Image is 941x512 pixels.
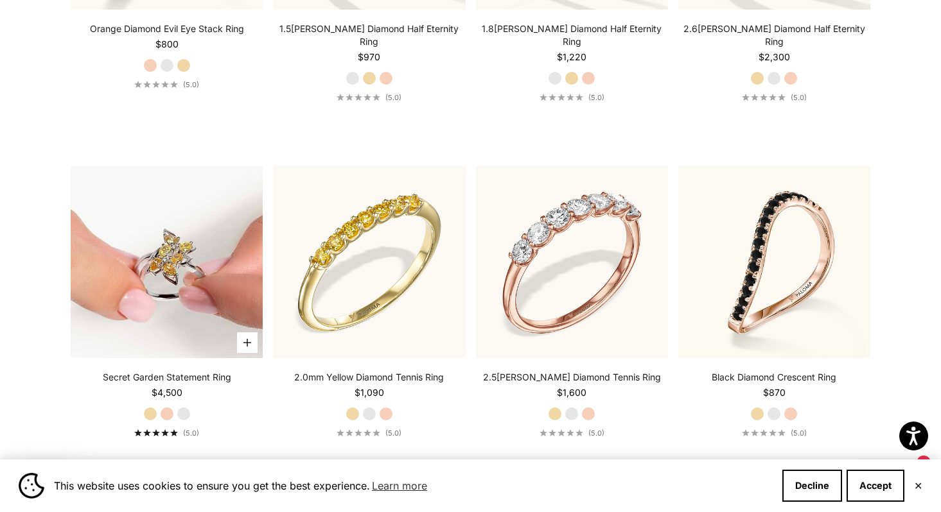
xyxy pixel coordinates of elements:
[103,371,231,384] a: Secret Garden Statement Ring
[914,482,922,490] button: Close
[152,386,182,399] sale-price: $4,500
[134,429,178,436] div: 5.0 out of 5.0 stars
[134,80,199,89] a: 5.0 out of 5.0 stars(5.0)
[358,51,380,64] sale-price: $970
[588,93,604,102] span: (5.0)
[557,386,586,399] sale-price: $1,600
[540,94,583,101] div: 5.0 out of 5.0 stars
[712,371,836,384] a: Black Diamond Crescent Ring
[476,22,668,48] a: 1.8[PERSON_NAME] Diamond Half Eternity Ring
[183,429,199,438] span: (5.0)
[540,93,604,102] a: 5.0 out of 5.0 stars(5.0)
[742,94,786,101] div: 5.0 out of 5.0 stars
[155,38,179,51] sale-price: $800
[71,166,263,358] img: #YellowGold #RoseGold #WhiteGold
[588,429,604,438] span: (5.0)
[791,93,807,102] span: (5.0)
[90,22,244,35] a: Orange Diamond Evil Eye Stack Ring
[273,22,465,48] a: 1.5[PERSON_NAME] Diamond Half Eternity Ring
[355,386,384,399] sale-price: $1,090
[540,429,583,436] div: 5.0 out of 5.0 stars
[483,371,661,384] a: 2.5[PERSON_NAME] Diamond Tennis Ring
[782,470,842,502] button: Decline
[294,371,444,384] a: 2.0mm Yellow Diamond Tennis Ring
[847,470,904,502] button: Accept
[370,476,429,495] a: Learn more
[183,80,199,89] span: (5.0)
[273,166,465,358] img: #YellowGold
[763,386,786,399] sale-price: $870
[476,166,668,358] img: #RoseGold
[337,93,401,102] a: 5.0 out of 5.0 stars(5.0)
[742,429,807,438] a: 5.0 out of 5.0 stars(5.0)
[742,93,807,102] a: 5.0 out of 5.0 stars(5.0)
[134,81,178,88] div: 5.0 out of 5.0 stars
[759,51,790,64] sale-price: $2,300
[134,429,199,438] a: 5.0 out of 5.0 stars(5.0)
[337,429,401,438] a: 5.0 out of 5.0 stars(5.0)
[54,476,772,495] span: This website uses cookies to ensure you get the best experience.
[791,429,807,438] span: (5.0)
[678,22,870,48] a: 2.6[PERSON_NAME] Diamond Half Eternity Ring
[337,94,380,101] div: 5.0 out of 5.0 stars
[678,166,870,358] img: #RoseGold
[540,429,604,438] a: 5.0 out of 5.0 stars(5.0)
[557,51,586,64] sale-price: $1,220
[742,429,786,436] div: 5.0 out of 5.0 stars
[337,429,380,436] div: 5.0 out of 5.0 stars
[385,429,401,438] span: (5.0)
[385,93,401,102] span: (5.0)
[19,473,44,499] img: Cookie banner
